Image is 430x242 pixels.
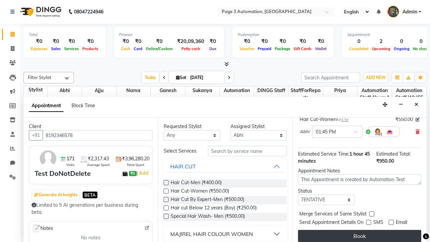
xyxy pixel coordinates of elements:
[374,128,382,136] img: Hairdresser.png
[273,46,292,51] span: Package
[171,179,222,188] span: Hair Cut-Men (₹400.00)
[386,128,394,136] img: Interior.png
[119,38,132,45] div: ₹0
[81,234,100,241] span: No notes
[185,86,220,95] span: Sukanya
[292,46,313,51] span: Gift Cards
[395,116,413,123] span: ₹550.00
[292,38,313,45] div: ₹0
[337,117,348,122] small: for
[301,72,360,83] input: Search Appointment
[66,162,75,167] span: Visits
[38,149,58,168] img: avatar
[81,38,100,45] div: ₹0
[122,155,149,162] span: ₹3,96,280.20
[238,32,328,38] div: Redemption
[144,38,174,45] div: ₹0
[43,130,153,140] input: Search by Name/Mobile/Email/Code
[299,210,367,219] span: Merge Services of Same Stylist
[132,46,144,51] span: Card
[119,46,132,51] span: Cash
[254,86,289,95] span: DINGG Staff
[35,168,91,178] div: Test DoNotDelete
[376,151,411,157] span: Estimated Total:
[347,38,370,45] div: 0
[256,46,273,51] span: Prepaid
[347,46,370,51] span: Completed
[238,38,256,45] div: ₹0
[62,38,81,45] div: ₹0
[402,8,417,15] span: Admin
[208,146,287,156] input: Search by service name
[171,213,245,221] span: Special Hair Wash- Men (₹500.00)
[83,192,97,198] span: BETA
[370,46,392,51] span: Upcoming
[289,86,323,102] span: StaffForReports
[32,190,79,200] button: Generate AI Insights
[142,72,159,83] span: Today
[87,162,110,167] span: Average Spent
[164,123,220,130] div: Requested Stylist
[171,196,244,204] span: Hair Cut By Expert-Men (₹500.00)
[180,46,202,51] span: Petty cash
[396,219,407,227] span: Email
[170,162,196,170] div: HAIR CUT
[17,2,63,21] img: logo
[166,228,284,240] button: MAJIREL HAIR COLOUR WOMEN
[138,169,149,177] a: Add
[299,219,363,227] span: Send Appointment Details On
[28,75,51,80] span: Filter Stylist
[151,86,185,95] span: Ganesh
[298,230,421,242] button: Book
[48,86,82,95] span: Abhi
[29,100,63,112] span: Appointment
[300,128,309,135] span: Abhi
[74,2,103,21] b: 08047224946
[366,75,386,80] span: ADD NEW
[230,123,287,130] div: Assigned Stylist
[273,38,292,45] div: ₹0
[29,123,153,130] div: Client
[81,46,100,51] span: Products
[373,219,383,227] span: SMS
[298,151,349,157] span: Estimated Service Time:
[127,162,144,167] span: Total Spent
[416,118,420,122] i: Edit price
[392,46,411,51] span: Ongoing
[298,188,355,195] div: Status
[220,86,254,95] span: Automation
[298,167,421,174] div: Appointment Notes
[208,46,218,51] span: Due
[188,73,222,83] input: 2025-10-04
[24,86,47,93] div: Stylist
[29,38,49,45] div: ₹0
[49,46,62,51] span: Sales
[67,155,75,162] span: 171
[174,75,188,80] span: Sat
[144,46,174,51] span: Online/Custom
[49,38,62,45] div: ₹0
[341,117,348,122] span: 1 hr
[207,38,219,45] div: ₹0
[323,86,357,95] span: Priya
[29,32,100,38] div: Total
[29,130,43,140] button: +91
[29,46,49,51] span: Expenses
[387,6,399,17] img: Admin
[238,46,256,51] span: Voucher
[166,160,284,172] button: HAIR CUT
[256,38,273,45] div: ₹0
[82,86,116,95] span: Ajju
[170,230,253,238] div: MAJIREL HAIR COLOUR WOMEN
[357,86,392,102] span: Automation Staff 1bwmA
[132,38,144,45] div: ₹0
[392,38,411,45] div: 0
[117,86,151,95] span: Nama
[370,38,392,45] div: 2
[72,103,95,109] span: Block Time
[376,158,394,164] span: ₹950.00
[412,99,421,110] button: Close
[119,32,219,38] div: Finance
[32,224,53,233] span: Notes
[129,171,136,176] span: ₹0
